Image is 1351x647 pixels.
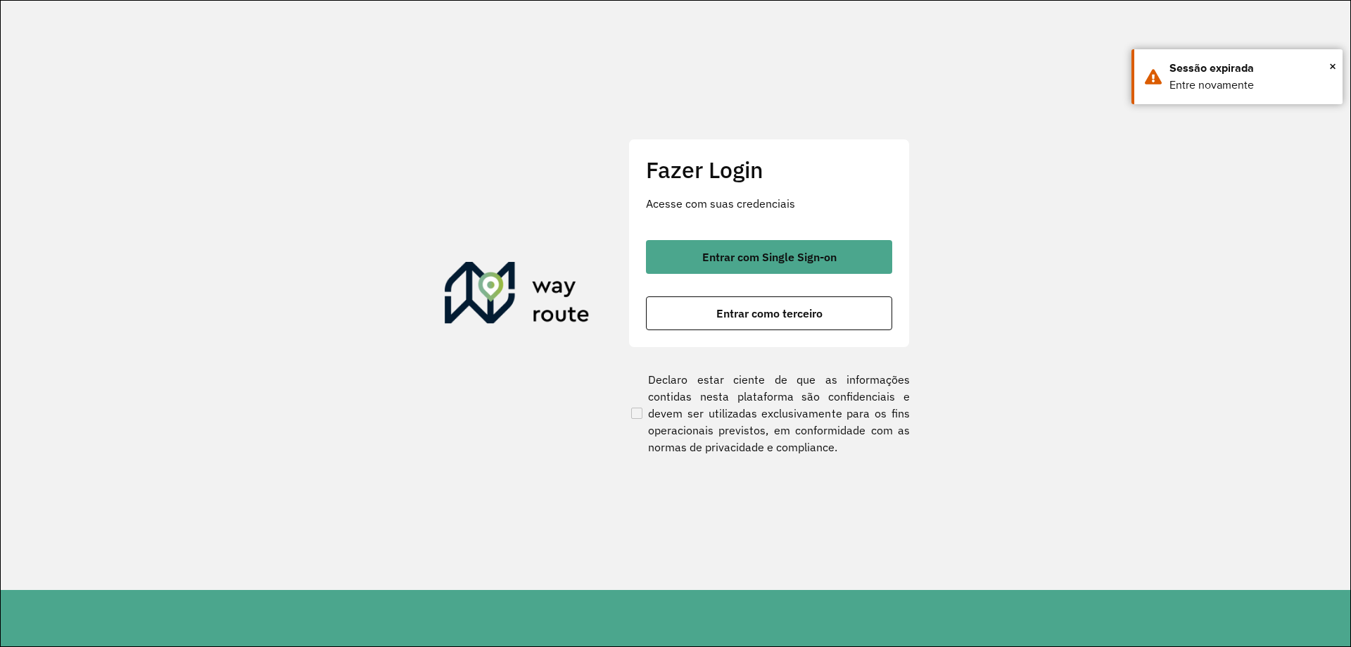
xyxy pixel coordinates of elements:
p: Acesse com suas credenciais [646,195,892,212]
div: Entre novamente [1169,77,1332,94]
button: button [646,240,892,274]
div: Sessão expirada [1169,60,1332,77]
label: Declaro estar ciente de que as informações contidas nesta plataforma são confidenciais e devem se... [628,371,910,456]
img: Roteirizador AmbevTech [445,262,590,329]
span: Entrar como terceiro [716,308,823,319]
span: Entrar com Single Sign-on [702,251,837,263]
h2: Fazer Login [646,156,892,183]
span: × [1329,56,1336,77]
button: Close [1329,56,1336,77]
button: button [646,296,892,330]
